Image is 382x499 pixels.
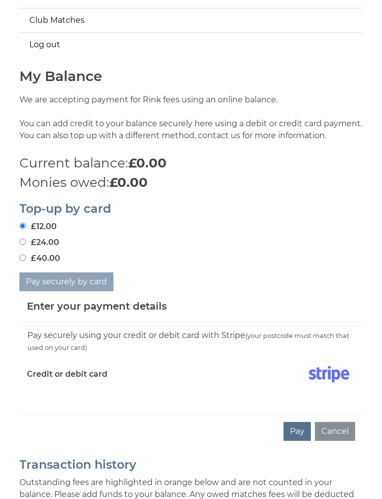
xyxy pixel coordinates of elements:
[19,94,363,154] p: We are accepting payment for Rink fees using an online balance. You can add credit to your balanc...
[19,33,363,57] a: Log out
[19,9,363,33] a: Club Matches
[19,239,26,246] input: £24.00
[27,362,107,387] label: Credit or debit card
[19,253,60,265] label: £40.00
[19,173,363,193] p: Monies owed:
[19,69,363,84] h1: My Balance
[128,156,167,171] strong: £0.00
[27,299,167,314] h5: Enter your payment details
[19,203,363,216] h2: Top-up by card
[109,175,148,191] strong: £0.00
[27,330,355,354] div: Pay securely using your credit or debit card with Stripe
[19,237,59,249] label: £24.00
[19,255,26,261] input: £40.00
[315,422,355,441] button: Cancel
[27,391,355,400] iframe: Secure card payment input frame
[19,459,363,472] h2: Transaction history
[284,422,311,441] button: Pay
[19,223,26,230] input: £12.00
[19,154,363,173] p: Current balance:
[27,333,349,352] small: (your postcode must match that used on your card)
[19,273,113,292] button: Pay securely by card
[19,221,57,233] label: £12.00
